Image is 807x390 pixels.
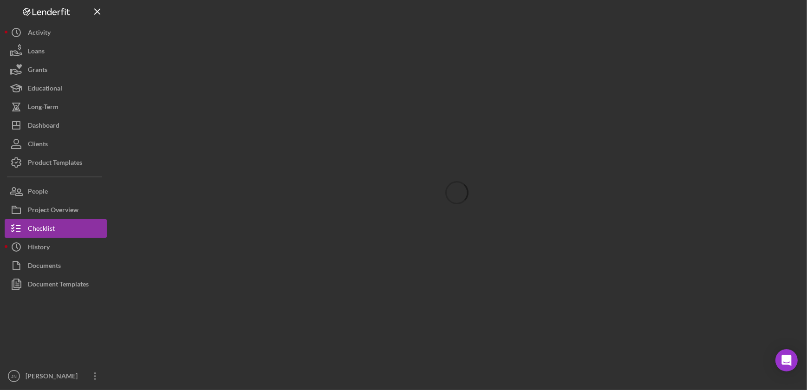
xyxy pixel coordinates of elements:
div: Documents [28,256,61,277]
div: People [28,182,48,203]
div: Project Overview [28,201,78,221]
div: Clients [28,135,48,156]
button: People [5,182,107,201]
div: [PERSON_NAME] [23,367,84,388]
button: Checklist [5,219,107,238]
button: Product Templates [5,153,107,172]
button: Document Templates [5,275,107,293]
div: Product Templates [28,153,82,174]
button: Grants [5,60,107,79]
button: Educational [5,79,107,97]
button: Documents [5,256,107,275]
button: Long-Term [5,97,107,116]
button: Clients [5,135,107,153]
div: Grants [28,60,47,81]
div: Long-Term [28,97,59,118]
div: Document Templates [28,275,89,296]
div: Open Intercom Messenger [775,349,798,371]
div: Loans [28,42,45,63]
div: History [28,238,50,259]
button: History [5,238,107,256]
div: Dashboard [28,116,59,137]
button: Dashboard [5,116,107,135]
text: JN [11,374,17,379]
button: Activity [5,23,107,42]
div: Activity [28,23,51,44]
button: Loans [5,42,107,60]
div: Educational [28,79,62,100]
button: JN[PERSON_NAME] [5,367,107,385]
button: Project Overview [5,201,107,219]
div: Checklist [28,219,55,240]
